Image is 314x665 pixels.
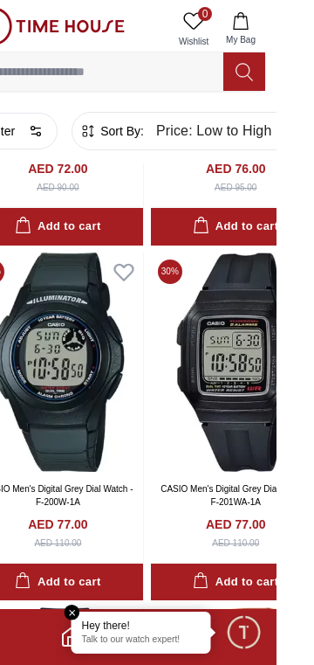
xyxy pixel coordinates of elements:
[65,160,125,177] h4: AED 72.00
[52,217,138,237] div: Add to cart
[72,537,119,550] div: AED 110.00
[209,35,253,48] span: Wishlist
[102,605,118,620] em: Close tooltip
[249,537,297,550] div: AED 110.00
[10,208,181,246] button: Add to cart
[235,7,249,21] span: 0
[10,7,162,45] img: ...
[209,7,253,52] a: 0Wishlist
[195,260,220,284] span: 30 %
[10,253,181,472] img: CASIO Men's Digital Grey Dial Watch - F-200W-1A
[263,613,301,652] div: Chat Widget
[252,181,294,194] div: AED 95.00
[117,122,181,140] button: Sort By:
[17,260,42,284] span: 30 %
[10,113,95,149] button: Filter
[134,122,181,140] span: Sort By:
[256,33,300,46] span: My Bag
[20,484,170,507] a: CASIO Men's Digital Grey Dial Watch - F-200W-1A
[243,516,303,533] h4: AED 77.00
[119,634,238,647] p: Talk to our watch expert!
[65,516,125,533] h4: AED 77.00
[243,160,303,177] h4: AED 76.00
[74,181,116,194] div: AED 90.00
[253,7,304,52] button: My Bag
[98,627,119,648] a: Home
[119,619,238,633] div: Hey there!
[52,572,138,592] div: Add to cart
[10,564,181,601] button: Add to cart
